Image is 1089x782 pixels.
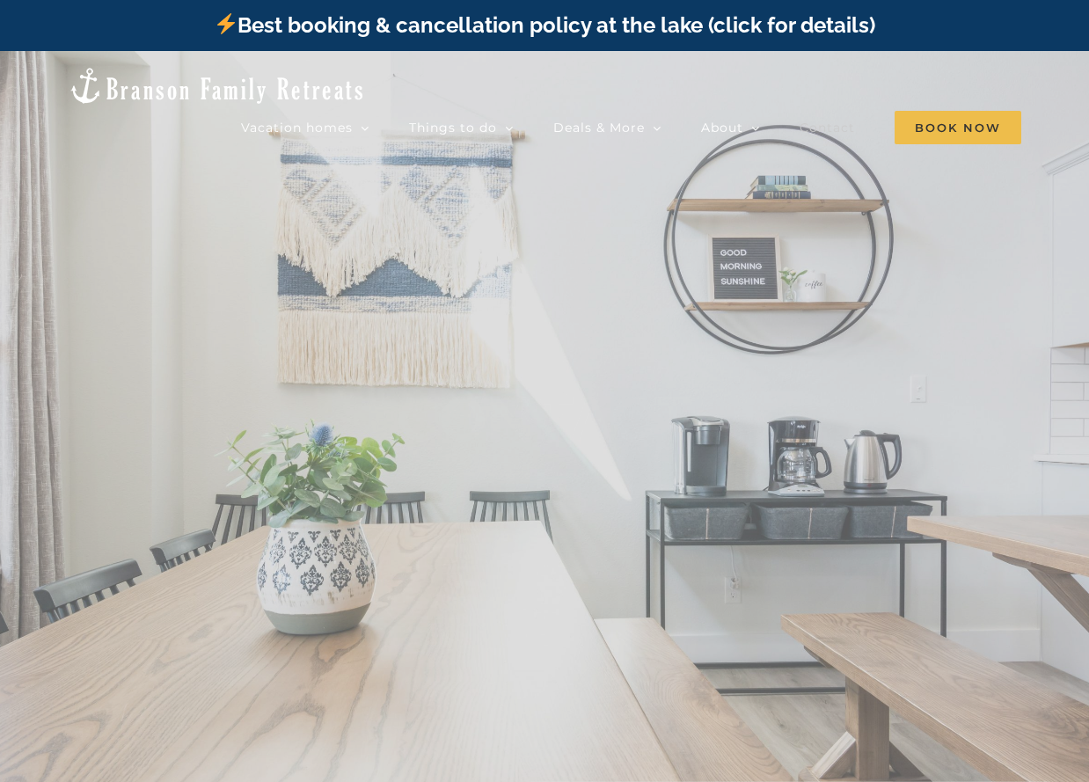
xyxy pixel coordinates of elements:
[397,382,693,532] b: CONTACT US
[800,121,855,134] span: Contact
[409,121,497,134] span: Things to do
[553,121,645,134] span: Deals & More
[800,110,855,145] a: Contact
[216,13,237,34] img: ⚡️
[214,12,875,38] a: Best booking & cancellation policy at the lake (click for details)
[553,110,661,145] a: Deals & More
[895,110,1021,145] a: Book Now
[701,110,760,145] a: About
[68,66,366,106] img: Branson Family Retreats Logo
[701,121,743,134] span: About
[241,110,1021,145] nav: Main Menu
[409,110,514,145] a: Things to do
[895,111,1021,144] span: Book Now
[241,110,369,145] a: Vacation homes
[241,121,353,134] span: Vacation homes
